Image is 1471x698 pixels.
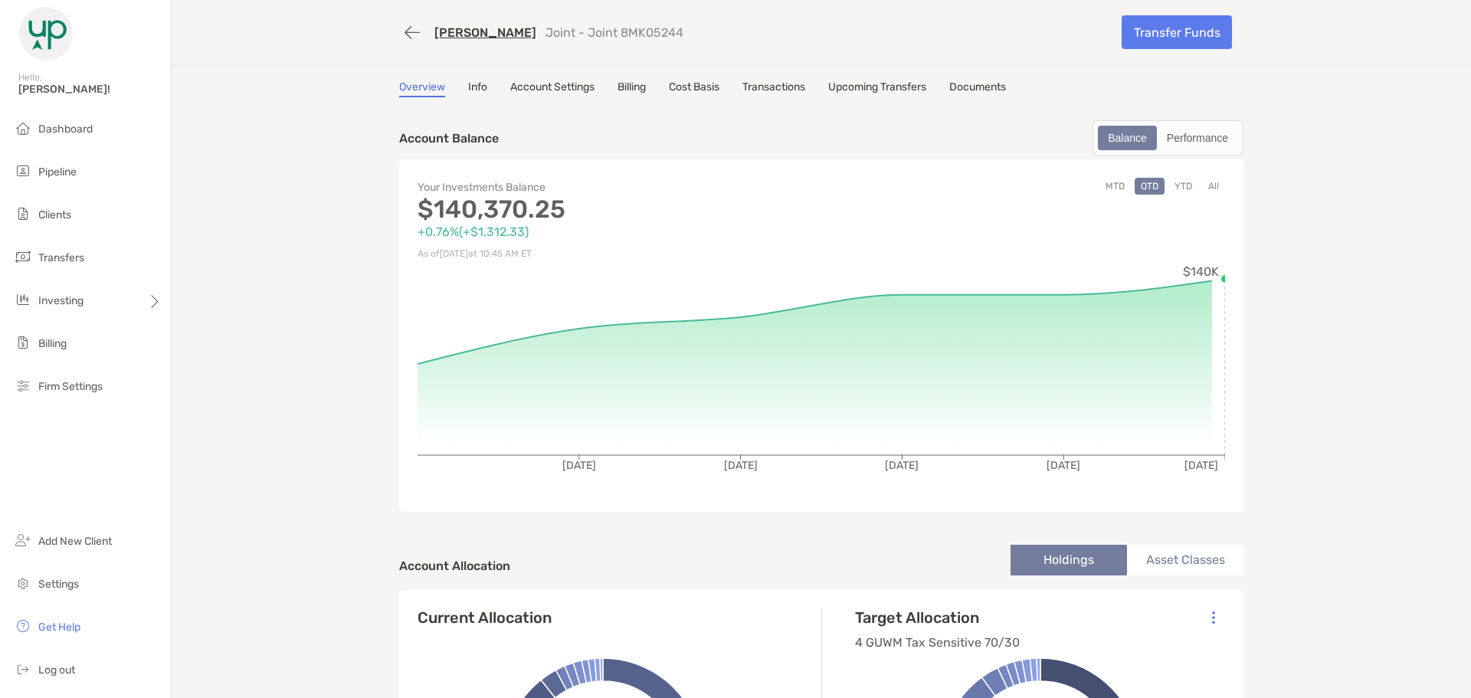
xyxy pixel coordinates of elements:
p: Your Investments Balance [418,178,821,197]
a: Documents [949,80,1006,97]
span: Transfers [38,251,84,264]
tspan: [DATE] [724,459,758,472]
a: Info [468,80,487,97]
button: MTD [1099,178,1131,195]
p: Account Balance [399,129,499,148]
img: transfers icon [14,247,32,266]
div: Performance [1158,127,1237,149]
span: Settings [38,578,79,591]
li: Holdings [1011,545,1127,575]
p: 4 GUWM Tax Sensitive 70/30 [855,633,1020,652]
img: Zoe Logo [18,6,74,61]
span: Investing [38,294,84,307]
a: [PERSON_NAME] [434,25,536,40]
button: All [1202,178,1225,195]
button: YTD [1168,178,1198,195]
li: Asset Classes [1127,545,1243,575]
img: clients icon [14,205,32,223]
tspan: $140K [1183,264,1219,279]
img: firm-settings icon [14,376,32,395]
p: +0.76% ( +$1,312.33 ) [418,222,821,241]
span: Firm Settings [38,380,103,393]
img: pipeline icon [14,162,32,180]
img: add_new_client icon [14,531,32,549]
p: As of [DATE] at 10:45 AM ET [418,244,821,264]
span: Pipeline [38,165,77,179]
a: Transfer Funds [1122,15,1232,49]
h4: Current Allocation [418,608,552,627]
img: logout icon [14,660,32,678]
span: Get Help [38,621,80,634]
tspan: [DATE] [1047,459,1080,472]
span: Clients [38,208,71,221]
span: Log out [38,664,75,677]
a: Cost Basis [669,80,719,97]
img: dashboard icon [14,119,32,137]
h4: Target Allocation [855,608,1020,627]
h4: Account Allocation [399,559,510,573]
div: Balance [1099,127,1155,149]
a: Overview [399,80,445,97]
div: segmented control [1093,120,1243,156]
tspan: [DATE] [562,459,596,472]
span: Dashboard [38,123,93,136]
p: $140,370.25 [418,200,821,219]
img: billing icon [14,333,32,352]
img: investing icon [14,290,32,309]
a: Account Settings [510,80,595,97]
tspan: [DATE] [885,459,919,472]
a: Transactions [742,80,805,97]
img: settings icon [14,574,32,592]
span: Add New Client [38,535,112,548]
tspan: [DATE] [1184,459,1218,472]
span: Billing [38,337,67,350]
a: Upcoming Transfers [828,80,926,97]
span: [PERSON_NAME]! [18,83,162,96]
img: Icon List Menu [1212,611,1215,624]
button: QTD [1135,178,1165,195]
a: Billing [618,80,646,97]
img: get-help icon [14,617,32,635]
p: Joint - Joint 8MK05244 [545,25,683,40]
